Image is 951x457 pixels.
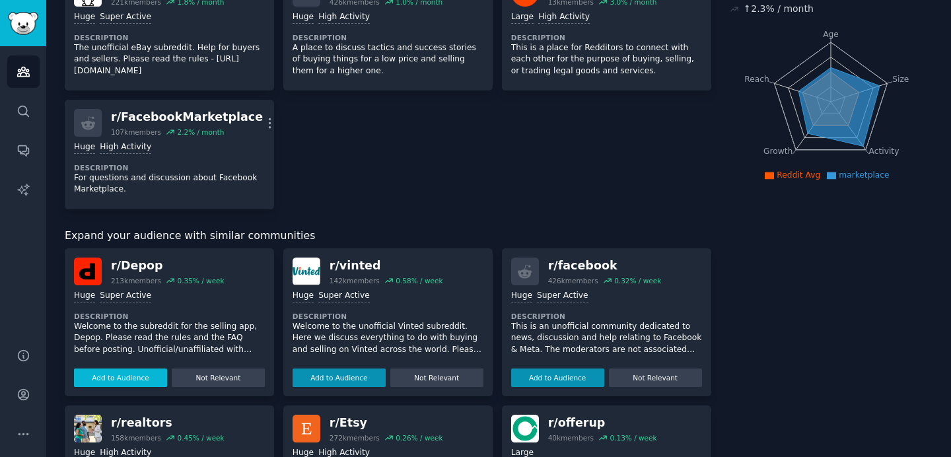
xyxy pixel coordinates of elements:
div: 0.13 % / week [610,433,656,442]
div: 0.58 % / week [396,276,442,285]
p: A place to discuss tactics and success stories of buying things for a low price and selling them ... [293,42,483,77]
button: Add to Audience [293,369,386,387]
button: Add to Audience [74,369,167,387]
img: realtors [74,415,102,442]
dt: Description [511,33,702,42]
div: 0.45 % / week [177,433,224,442]
div: r/ Etsy [330,415,443,431]
img: Etsy [293,415,320,442]
div: Super Active [100,290,151,302]
div: 213k members [111,276,161,285]
p: The unofficial eBay subreddit. Help for buyers and sellers. Please read the rules - [URL][DOMAIN_... [74,42,265,77]
div: Large [511,11,534,24]
div: 40k members [548,433,594,442]
div: 272k members [330,433,380,442]
div: Super Active [537,290,588,302]
div: 426k members [548,276,598,285]
tspan: Reach [744,74,769,83]
dt: Description [74,312,265,321]
div: Huge [74,141,95,154]
span: Reddit Avg [777,170,820,180]
p: This is a place for Redditors to connect with each other for the purpose of buying, selling, or t... [511,42,702,77]
button: Add to Audience [511,369,604,387]
tspan: Growth [763,147,792,156]
div: 142k members [330,276,380,285]
button: Not Relevant [390,369,483,387]
div: Huge [293,290,314,302]
div: High Activity [100,141,151,154]
div: Huge [293,11,314,24]
button: Not Relevant [609,369,702,387]
tspan: Size [892,74,909,83]
dt: Description [293,33,483,42]
p: This is an unofficial community dedicated to news, discussion and help relating to Facebook & Met... [511,321,702,356]
p: Welcome to the subreddit for the selling app, Depop. Please read the rules and the FAQ before pos... [74,321,265,356]
div: r/ FacebookMarketplace [111,109,263,125]
img: vinted [293,258,320,285]
div: r/ vinted [330,258,443,274]
div: 2.2 % / month [177,127,224,137]
div: High Activity [318,11,370,24]
div: High Activity [538,11,590,24]
p: Welcome to the unofficial Vinted subreddit. Here we discuss everything to do with buying and sell... [293,321,483,356]
div: Huge [74,11,95,24]
img: Depop [74,258,102,285]
dt: Description [74,33,265,42]
div: 107k members [111,127,161,137]
img: GummySearch logo [8,12,38,35]
div: 158k members [111,433,161,442]
p: For questions and discussion about Facebook Marketplace. [74,172,265,195]
div: 0.32 % / week [614,276,661,285]
dt: Description [74,163,265,172]
tspan: Age [823,30,839,39]
div: Huge [74,290,95,302]
dt: Description [511,312,702,321]
a: r/FacebookMarketplace107kmembers2.2% / monthHugeHigh ActivityDescriptionFor questions and discuss... [65,100,274,209]
div: ↑ 2.3 % / month [744,2,814,16]
img: offerup [511,415,539,442]
div: Huge [511,290,532,302]
div: 0.35 % / week [177,276,224,285]
div: r/ Depop [111,258,225,274]
div: r/ facebook [548,258,662,274]
span: Expand your audience with similar communities [65,228,315,244]
dt: Description [293,312,483,321]
div: 0.26 % / week [396,433,442,442]
div: r/ offerup [548,415,657,431]
tspan: Activity [868,147,899,156]
div: Super Active [318,290,370,302]
button: Not Relevant [172,369,265,387]
span: marketplace [839,170,889,180]
div: r/ realtors [111,415,225,431]
div: Super Active [100,11,151,24]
